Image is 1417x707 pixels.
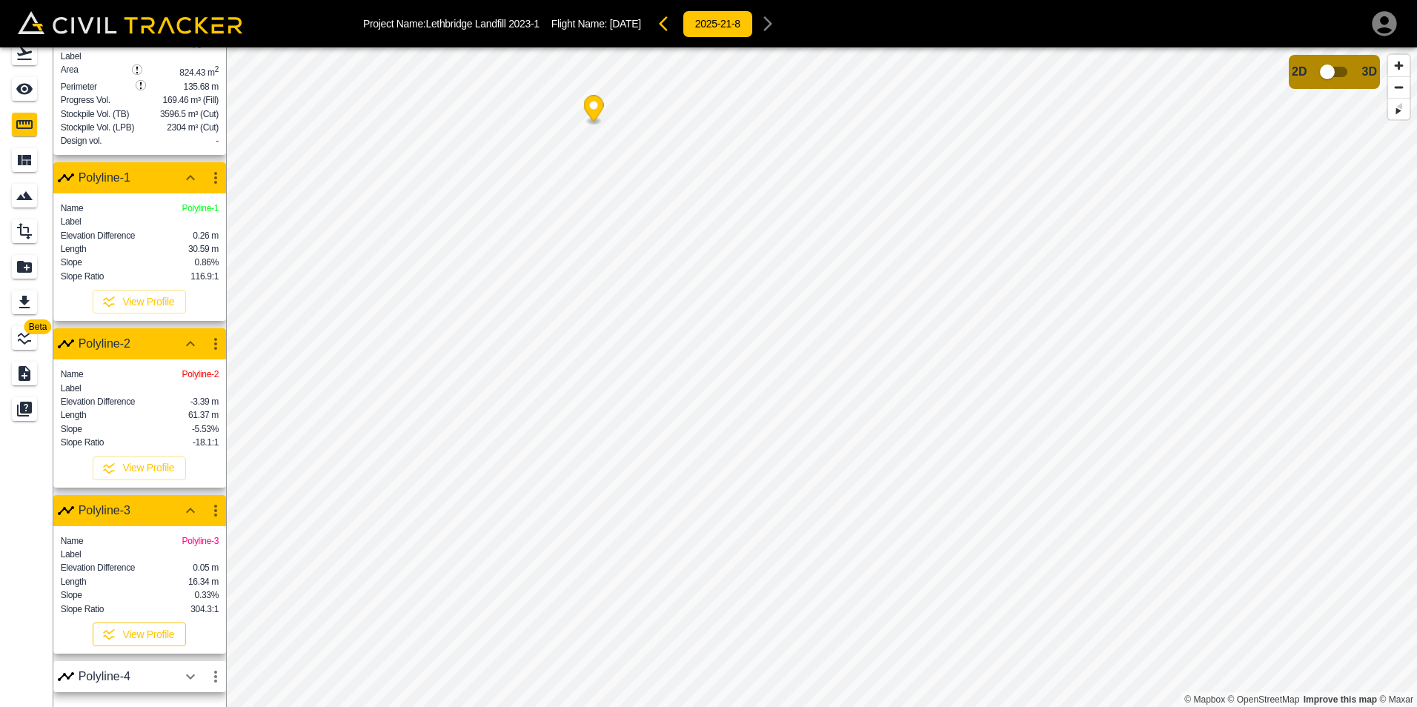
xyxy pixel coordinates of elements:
a: Map feedback [1304,694,1377,705]
div: Map marker [584,96,604,126]
a: Maxar [1379,694,1413,705]
span: 2D [1292,65,1307,79]
p: Flight Name: [551,18,641,30]
button: 2025-21-8 [683,10,753,38]
p: Project Name: Lethbridge Landfill 2023-1 [363,18,540,30]
a: Mapbox [1184,694,1225,705]
button: Zoom out [1388,76,1410,98]
button: Reset bearing to north [1388,98,1410,119]
a: OpenStreetMap [1228,694,1300,705]
div: Flights [12,42,42,65]
img: Civil Tracker [18,11,242,34]
button: Zoom in [1388,55,1410,76]
canvas: Map [226,47,1417,707]
span: 3D [1362,65,1377,79]
span: [DATE] [610,18,641,30]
